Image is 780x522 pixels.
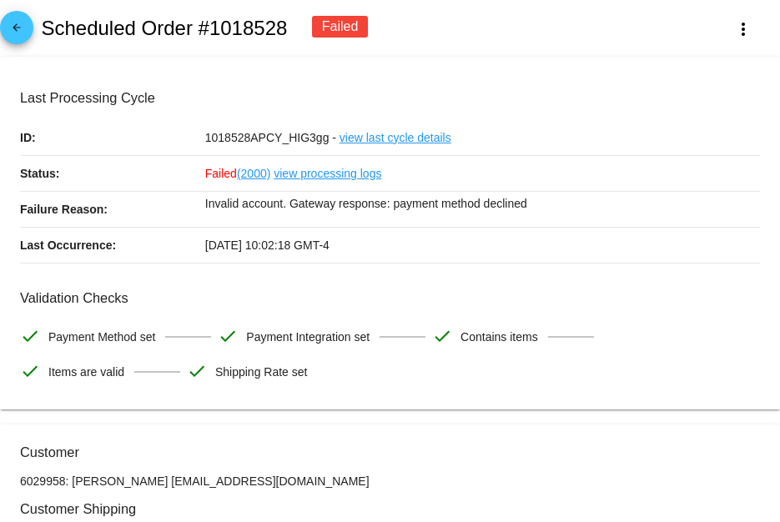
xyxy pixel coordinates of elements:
[187,361,207,381] mat-icon: check
[48,354,124,389] span: Items are valid
[20,361,40,381] mat-icon: check
[41,17,287,40] h2: Scheduled Order #1018528
[20,192,205,227] p: Failure Reason:
[20,444,760,460] h3: Customer
[20,156,205,191] p: Status:
[340,120,451,155] a: view last cycle details
[218,326,238,346] mat-icon: check
[205,131,336,144] span: 1018528APCY_HIG3gg -
[205,238,330,252] span: [DATE] 10:02:18 GMT-4
[20,90,760,106] h3: Last Processing Cycle
[20,474,760,488] p: 6029958: [PERSON_NAME] [EMAIL_ADDRESS][DOMAIN_NAME]
[237,156,270,191] a: (2000)
[20,290,760,306] h3: Validation Checks
[733,19,753,39] mat-icon: more_vert
[312,16,369,38] div: Failed
[274,156,381,191] a: view processing logs
[460,319,538,354] span: Contains items
[432,326,452,346] mat-icon: check
[246,319,370,354] span: Payment Integration set
[20,326,40,346] mat-icon: check
[48,319,155,354] span: Payment Method set
[205,192,760,215] p: Invalid account. Gateway response: payment method declined
[205,167,271,180] span: Failed
[20,120,205,155] p: ID:
[7,22,27,42] mat-icon: arrow_back
[215,354,308,389] span: Shipping Rate set
[20,228,205,263] p: Last Occurrence:
[20,501,760,517] h3: Customer Shipping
